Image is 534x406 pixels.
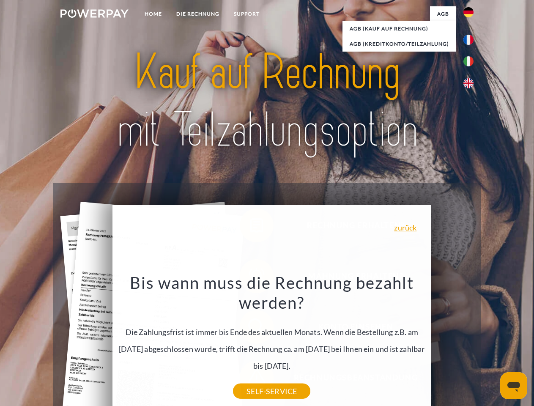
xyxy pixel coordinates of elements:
[342,21,456,36] a: AGB (Kauf auf Rechnung)
[233,384,310,399] a: SELF-SERVICE
[60,9,129,18] img: logo-powerpay-white.svg
[81,41,453,162] img: title-powerpay_de.svg
[430,6,456,22] a: agb
[463,78,474,88] img: en
[118,272,426,313] h3: Bis wann muss die Rechnung bezahlt werden?
[342,36,456,52] a: AGB (Kreditkonto/Teilzahlung)
[394,224,416,231] a: zurück
[137,6,169,22] a: Home
[500,372,527,399] iframe: Schaltfläche zum Öffnen des Messaging-Fensters
[227,6,267,22] a: SUPPORT
[169,6,227,22] a: DIE RECHNUNG
[463,35,474,45] img: fr
[463,7,474,17] img: de
[463,56,474,66] img: it
[118,272,426,391] div: Die Zahlungsfrist ist immer bis Ende des aktuellen Monats. Wenn die Bestellung z.B. am [DATE] abg...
